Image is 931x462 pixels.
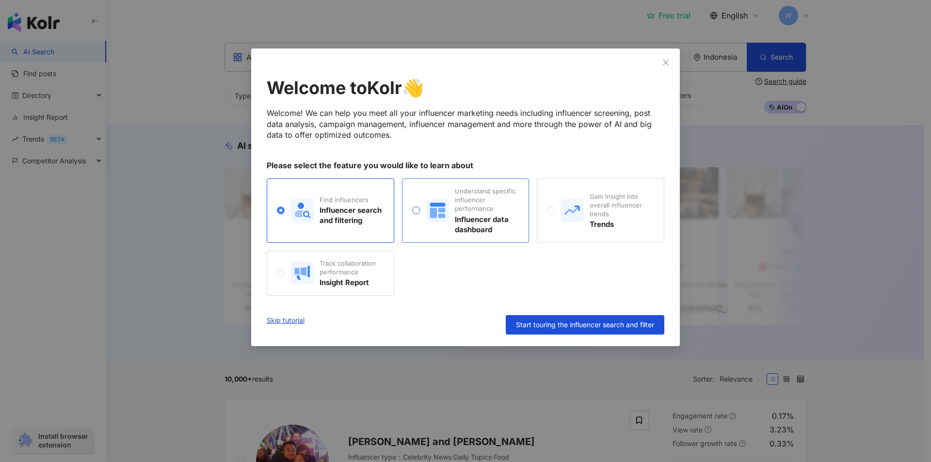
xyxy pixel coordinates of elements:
button: Start touring the influencer search and filter [506,315,664,335]
div: Track collaboration performance [320,259,384,276]
div: Please select the feature you would like to learn about [267,160,664,171]
div: Influencer search and filtering [320,205,384,225]
div: Trends [590,219,654,229]
div: Influencer data dashboard [455,214,519,235]
button: Close [656,53,675,72]
div: Insight Report [320,277,384,287]
div: Understand specific influencer performance [455,187,519,213]
div: Find influencers [320,195,384,204]
a: Skip tutorial [267,315,305,335]
span: Start touring the influencer search and filter [516,321,654,329]
div: Gain insight into overall influencer trends [590,192,654,219]
div: Welcome to Kolr 👋 [267,76,664,100]
div: Welcome! We can help you meet all your influencer marketing needs including influencer screening,... [267,108,664,140]
span: close [662,59,670,66]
